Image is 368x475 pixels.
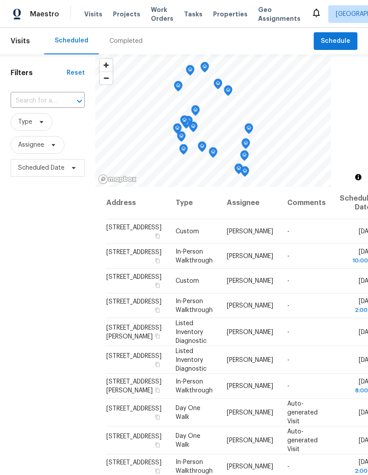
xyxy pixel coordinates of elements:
[241,138,250,152] div: Map marker
[184,11,203,17] span: Tasks
[220,187,280,219] th: Assignee
[227,409,273,415] span: [PERSON_NAME]
[176,320,207,344] span: Listed Inventory Diagnostic
[106,224,161,231] span: [STREET_ADDRESS]
[176,433,200,448] span: Day One Walk
[154,386,161,394] button: Copy Address
[287,428,318,452] span: Auto-generated Visit
[356,172,361,182] span: Toggle attribution
[55,36,88,45] div: Scheduled
[106,379,161,394] span: [STREET_ADDRESS][PERSON_NAME]
[227,253,273,259] span: [PERSON_NAME]
[227,357,273,363] span: [PERSON_NAME]
[154,232,161,240] button: Copy Address
[287,400,318,424] span: Auto-generated Visit
[198,141,207,155] div: Map marker
[106,460,161,466] span: [STREET_ADDRESS]
[67,68,85,77] div: Reset
[176,278,199,284] span: Custom
[200,62,209,76] div: Map marker
[280,187,333,219] th: Comments
[84,10,102,19] span: Visits
[209,147,218,161] div: Map marker
[176,348,207,372] span: Listed Inventory Diagnostic
[287,383,289,389] span: -
[240,150,249,164] div: Map marker
[169,187,220,219] th: Type
[106,433,161,439] span: [STREET_ADDRESS]
[287,228,289,235] span: -
[154,360,161,368] button: Copy Address
[321,36,350,47] span: Schedule
[224,85,233,99] div: Map marker
[18,118,32,126] span: Type
[214,79,222,92] div: Map marker
[154,332,161,340] button: Copy Address
[258,5,300,23] span: Geo Assignments
[106,405,161,411] span: [STREET_ADDRESS]
[154,281,161,289] button: Copy Address
[244,123,253,137] div: Map marker
[11,31,30,51] span: Visits
[154,257,161,265] button: Copy Address
[189,122,198,135] div: Map marker
[314,32,357,50] button: Schedule
[287,278,289,284] span: -
[18,141,44,149] span: Assignee
[106,274,161,280] span: [STREET_ADDRESS]
[227,464,273,470] span: [PERSON_NAME]
[106,299,161,305] span: [STREET_ADDRESS]
[234,163,243,177] div: Map marker
[109,37,143,46] div: Completed
[176,228,199,235] span: Custom
[100,59,113,72] button: Zoom in
[287,357,289,363] span: -
[227,303,273,309] span: [PERSON_NAME]
[177,131,186,145] div: Map marker
[287,253,289,259] span: -
[100,72,113,84] button: Zoom out
[11,94,60,108] input: Search for an address...
[176,405,200,420] span: Day One Walk
[106,187,169,219] th: Address
[113,10,140,19] span: Projects
[11,68,67,77] h1: Filters
[106,353,161,359] span: [STREET_ADDRESS]
[98,174,137,184] a: Mapbox homepage
[227,383,273,389] span: [PERSON_NAME]
[95,54,331,187] canvas: Map
[151,5,173,23] span: Work Orders
[18,163,64,172] span: Scheduled Date
[176,459,213,474] span: In-Person Walkthrough
[106,249,161,255] span: [STREET_ADDRESS]
[213,10,248,19] span: Properties
[30,10,59,19] span: Maestro
[154,467,161,475] button: Copy Address
[353,172,364,182] button: Toggle attribution
[154,306,161,314] button: Copy Address
[227,329,273,335] span: [PERSON_NAME]
[179,144,188,158] div: Map marker
[174,81,183,95] div: Map marker
[240,166,249,180] div: Map marker
[227,228,273,235] span: [PERSON_NAME]
[287,464,289,470] span: -
[287,303,289,309] span: -
[180,115,189,129] div: Map marker
[176,379,213,394] span: In-Person Walkthrough
[287,329,289,335] span: -
[173,123,182,137] div: Map marker
[227,437,273,443] span: [PERSON_NAME]
[154,413,161,421] button: Copy Address
[227,278,273,284] span: [PERSON_NAME]
[176,249,213,264] span: In-Person Walkthrough
[106,324,161,339] span: [STREET_ADDRESS][PERSON_NAME]
[191,105,200,119] div: Map marker
[73,95,86,107] button: Open
[154,441,161,448] button: Copy Address
[176,298,213,313] span: In-Person Walkthrough
[186,65,195,79] div: Map marker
